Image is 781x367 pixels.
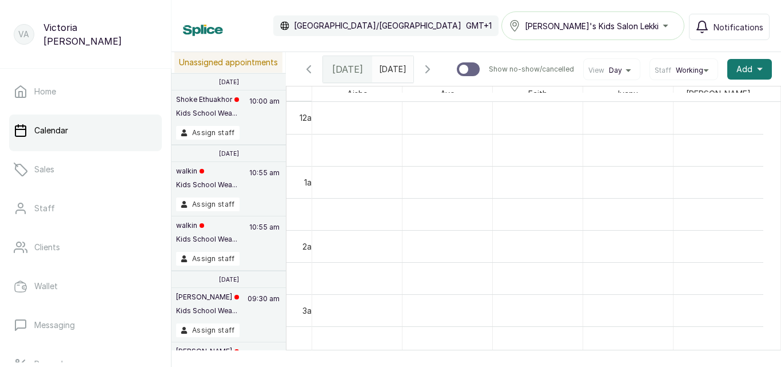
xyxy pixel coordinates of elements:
[34,125,68,136] p: Calendar
[438,86,457,101] span: Ayo
[18,29,29,40] p: VA
[34,86,56,97] p: Home
[609,66,622,75] span: Day
[248,167,281,198] p: 10:55 am
[176,235,237,244] p: Kids School Wea...
[616,86,640,101] span: Iyanu
[294,20,461,31] p: [GEOGRAPHIC_DATA]/[GEOGRAPHIC_DATA]
[176,306,239,315] p: Kids School Wea...
[248,95,281,126] p: 10:00 am
[176,180,237,190] p: Kids School Wea...
[34,281,58,292] p: Wallet
[34,242,60,253] p: Clients
[655,66,713,75] button: StaffWorking
[34,319,75,331] p: Messaging
[176,293,239,302] p: [PERSON_NAME]
[489,65,574,74] p: Show no-show/cancelled
[588,66,635,75] button: ViewDay
[466,20,492,31] p: GMT+1
[9,115,162,147] a: Calendar
[345,86,370,101] span: Aisha
[297,112,320,124] div: 12am
[176,109,239,118] p: Kids School Wea...
[655,66,671,75] span: Staff
[176,95,239,104] p: Shoke Ethuakhor
[302,176,320,188] div: 1am
[43,21,157,48] p: Victoria [PERSON_NAME]
[689,14,770,40] button: Notifications
[525,20,659,32] span: [PERSON_NAME]'s Kids Salon Lekki
[9,309,162,341] a: Messaging
[176,221,237,230] p: walkin
[684,86,753,101] span: [PERSON_NAME]
[34,203,55,214] p: Staff
[736,64,752,75] span: Add
[332,62,363,76] span: [DATE]
[176,167,237,176] p: walkin
[526,86,549,101] span: Faith
[176,198,240,211] button: Assign staff
[501,11,684,40] button: [PERSON_NAME]'s Kids Salon Lekki
[34,164,54,175] p: Sales
[9,153,162,186] a: Sales
[9,270,162,302] a: Wallet
[9,76,162,108] a: Home
[323,56,372,82] div: [DATE]
[176,252,240,266] button: Assign staff
[676,66,703,75] span: Working
[176,347,239,356] p: [PERSON_NAME]
[219,150,239,157] p: [DATE]
[176,126,240,140] button: Assign staff
[248,221,281,252] p: 10:55 am
[176,323,240,337] button: Assign staff
[9,231,162,263] a: Clients
[300,305,320,317] div: 3am
[727,59,772,80] button: Add
[9,192,162,224] a: Staff
[219,276,239,283] p: [DATE]
[219,78,239,85] p: [DATE]
[246,293,281,323] p: 09:30 am
[174,52,282,73] p: Unassigned appointments
[714,21,763,33] span: Notifications
[300,240,320,252] div: 2am
[588,66,604,75] span: View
